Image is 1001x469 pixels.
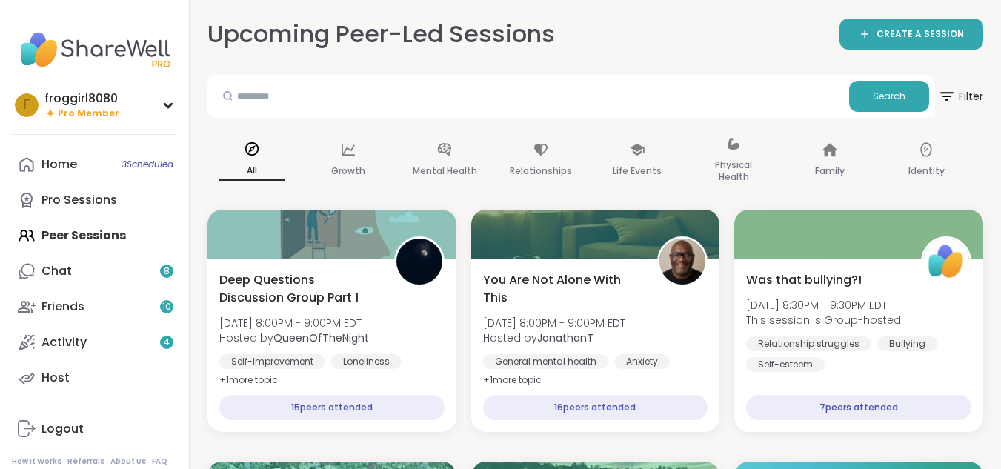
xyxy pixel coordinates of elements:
img: ShareWell Nav Logo [12,24,177,76]
span: 4 [164,336,170,349]
span: 3 Scheduled [122,159,173,170]
a: Pro Sessions [12,182,177,218]
img: JonathanT [659,239,705,285]
div: Anxiety [614,354,670,369]
p: All [219,162,285,181]
div: 7 peers attended [746,395,971,420]
div: Bullying [877,336,937,351]
div: 16 peers attended [483,395,708,420]
span: Filter [938,79,983,114]
span: [DATE] 8:00PM - 9:00PM EDT [483,316,625,330]
p: Family [815,162,845,180]
div: froggirl8080 [44,90,119,107]
span: 10 [162,301,171,313]
div: 15 peers attended [219,395,445,420]
span: [DATE] 8:00PM - 9:00PM EDT [219,316,369,330]
span: Search [873,90,905,103]
b: QueenOfTheNight [273,330,369,345]
span: You Are Not Alone With This [483,271,642,307]
a: Home3Scheduled [12,147,177,182]
p: Growth [331,162,365,180]
a: Referrals [67,456,104,467]
div: Self-Improvement [219,354,325,369]
a: How It Works [12,456,61,467]
a: Friends10 [12,289,177,325]
p: Identity [908,162,945,180]
h2: Upcoming Peer-Led Sessions [207,18,555,51]
span: This session is Group-hosted [746,313,901,327]
a: Host [12,360,177,396]
div: Loneliness [331,354,402,369]
span: 8 [164,265,170,278]
div: Pro Sessions [41,192,117,208]
span: Deep Questions Discussion Group Part 1 [219,271,378,307]
p: Relationships [510,162,572,180]
span: Was that bullying?! [746,271,862,289]
div: Relationship struggles [746,336,871,351]
a: FAQ [152,456,167,467]
a: Logout [12,411,177,447]
span: f [24,96,30,115]
div: Self-esteem [746,357,825,372]
span: [DATE] 8:30PM - 9:30PM EDT [746,298,901,313]
div: Chat [41,263,72,279]
div: Logout [41,421,84,437]
b: JonathanT [537,330,593,345]
div: Friends [41,299,84,315]
a: Activity4 [12,325,177,360]
img: ShareWell [923,239,969,285]
button: Filter [938,75,983,118]
p: Life Events [613,162,662,180]
div: General mental health [483,354,608,369]
p: Mental Health [413,162,477,180]
button: Search [849,81,929,112]
div: Home [41,156,77,173]
span: Hosted by [483,330,625,345]
span: Pro Member [58,107,119,120]
p: Physical Health [701,156,766,186]
div: Host [41,370,70,386]
a: About Us [110,456,146,467]
span: Hosted by [219,330,369,345]
a: CREATE A SESSION [839,19,983,50]
a: Chat8 [12,253,177,289]
img: QueenOfTheNight [396,239,442,285]
span: CREATE A SESSION [877,28,964,41]
div: Activity [41,334,87,350]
